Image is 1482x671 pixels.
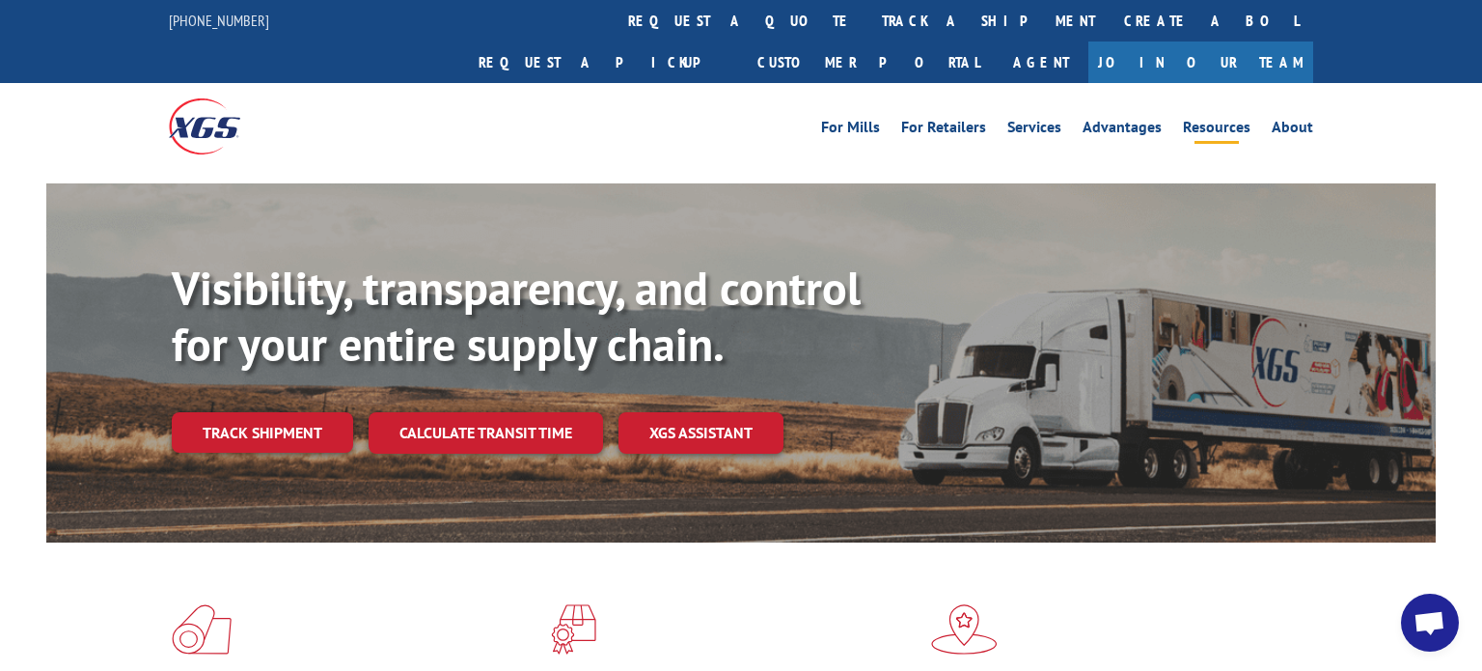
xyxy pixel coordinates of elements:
a: For Retailers [901,120,986,141]
a: Advantages [1083,120,1162,141]
a: Calculate transit time [369,412,603,454]
a: [PHONE_NUMBER] [169,11,269,30]
a: Agent [994,42,1088,83]
b: Visibility, transparency, and control for your entire supply chain. [172,258,861,374]
a: Services [1007,120,1061,141]
a: Track shipment [172,412,353,453]
a: For Mills [821,120,880,141]
a: About [1272,120,1313,141]
img: xgs-icon-total-supply-chain-intelligence-red [172,604,232,655]
a: Join Our Team [1088,42,1313,83]
a: XGS ASSISTANT [618,412,783,454]
a: Request a pickup [464,42,743,83]
a: Resources [1183,120,1250,141]
div: Open chat [1401,594,1459,652]
img: xgs-icon-focused-on-flooring-red [551,604,596,655]
img: xgs-icon-flagship-distribution-model-red [931,604,998,655]
a: Customer Portal [743,42,994,83]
